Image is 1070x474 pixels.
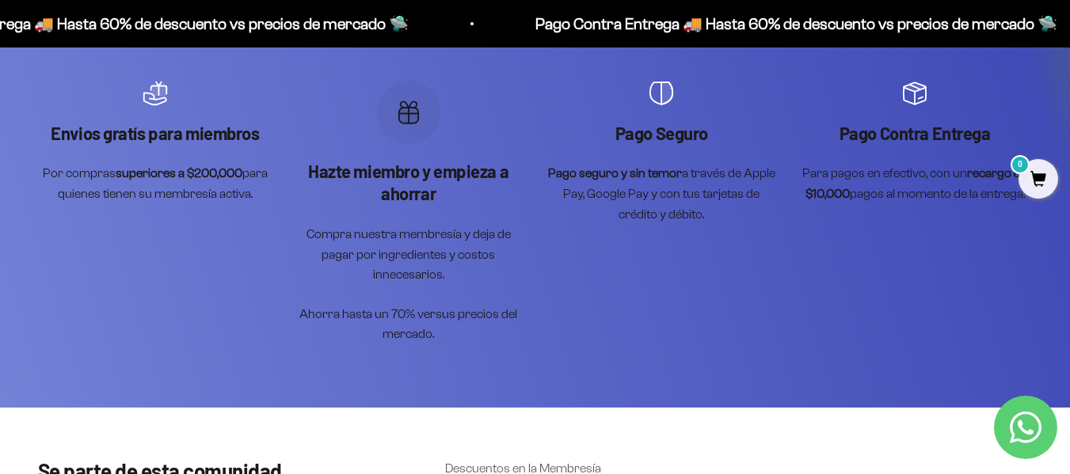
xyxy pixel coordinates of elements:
p: Ahorra hasta un 70% versus precios del mercado. [291,304,526,344]
p: Para pagos en efectivo, con un pagos al momento de la entrega. [798,163,1032,203]
p: Por compras para quienes tienen su membresía activa. [38,163,272,203]
strong: superiores a $200,000 [116,166,242,180]
div: Artículo 1 de 4 [38,81,272,204]
p: Hazte miembro y empieza a ahorrar [291,160,526,205]
div: Artículo 4 de 4 [798,81,1032,204]
p: Pago Contra Entrega 🚚 Hasta 60% de descuento vs precios de mercado 🛸 [524,11,1045,36]
p: Envios gratís para miembros [38,122,272,145]
p: Pago Contra Entrega [798,122,1032,145]
strong: Pago seguro y sin temor [548,166,682,180]
div: Artículo 2 de 4 [291,81,526,344]
p: a través de Apple Pay, Google Pay y con tus tarjetas de crédito y débito. [545,163,779,224]
p: Compra nuestra membresía y deja de pagar por ingredientes y costos innecesarios. [291,224,526,285]
div: Artículo 3 de 4 [545,81,779,224]
p: Pago Seguro [545,122,779,145]
strong: recargo de $10,000 [805,166,1028,200]
mark: 0 [1011,155,1030,174]
a: 0 [1019,172,1058,189]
